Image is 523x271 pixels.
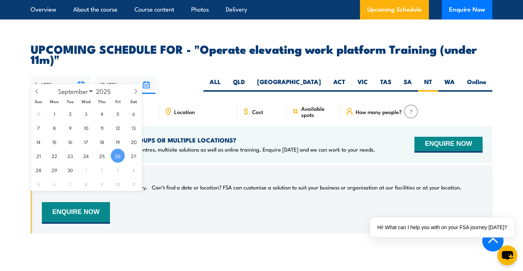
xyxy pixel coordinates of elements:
label: QLD [227,78,251,92]
span: Fri [110,99,126,104]
label: ACT [327,78,351,92]
label: ALL [203,78,227,92]
span: September 24, 2025 [79,149,93,163]
span: October 9, 2025 [95,177,109,191]
span: September 16, 2025 [63,135,77,149]
span: Cost [252,109,263,115]
span: Wed [78,99,94,104]
span: September 28, 2025 [31,163,45,177]
span: September 8, 2025 [47,121,61,135]
button: chat-button [497,245,517,265]
span: September 10, 2025 [79,121,93,135]
h2: UPCOMING SCHEDULE FOR - "Operate elevating work platform Training (under 11m)" [31,44,492,64]
label: SA [397,78,418,92]
span: September 11, 2025 [95,121,109,135]
span: October 6, 2025 [47,177,61,191]
span: September 15, 2025 [47,135,61,149]
span: September 23, 2025 [63,149,77,163]
span: September 9, 2025 [63,121,77,135]
span: September 22, 2025 [47,149,61,163]
span: August 31, 2025 [31,106,45,121]
span: October 3, 2025 [111,163,125,177]
span: October 1, 2025 [79,163,93,177]
span: September 19, 2025 [111,135,125,149]
span: September 30, 2025 [63,163,77,177]
span: September 20, 2025 [127,135,141,149]
span: Thu [94,99,110,104]
label: Online [461,78,492,92]
span: September 3, 2025 [79,106,93,121]
span: October 5, 2025 [31,177,45,191]
span: September 25, 2025 [95,149,109,163]
label: WA [438,78,461,92]
span: September 26, 2025 [111,149,125,163]
select: Month [55,86,94,96]
span: September 6, 2025 [127,106,141,121]
span: Location [174,109,195,115]
span: September 27, 2025 [127,149,141,163]
span: September 14, 2025 [31,135,45,149]
h4: NEED TRAINING FOR LARGER GROUPS OR MULTIPLE LOCATIONS? [42,136,375,144]
span: Available spots [301,105,335,118]
span: October 10, 2025 [111,177,125,191]
span: October 4, 2025 [127,163,141,177]
span: Mon [47,99,62,104]
button: ENQUIRE NOW [414,137,483,153]
span: September 13, 2025 [127,121,141,135]
span: October 11, 2025 [127,177,141,191]
p: Can’t find a date or location? FSA can customise a solution to suit your business or organisation... [152,184,462,191]
input: Year [94,87,118,95]
p: We offer onsite training, training at our centres, multisite solutions as well as online training... [42,146,375,153]
span: Sun [31,99,47,104]
input: From date [31,75,90,94]
span: September 12, 2025 [111,121,125,135]
span: September 29, 2025 [47,163,61,177]
span: How many people? [356,109,402,115]
span: September 5, 2025 [111,106,125,121]
span: Sat [126,99,142,104]
span: September 1, 2025 [47,106,61,121]
button: ENQUIRE NOW [42,202,110,224]
label: VIC [351,78,374,92]
span: October 7, 2025 [63,177,77,191]
span: Tue [62,99,78,104]
label: TAS [374,78,397,92]
span: September 18, 2025 [95,135,109,149]
span: October 8, 2025 [79,177,93,191]
label: NT [418,78,438,92]
div: Hi! What can I help you with on your FSA journey [DATE]? [370,217,514,237]
span: September 21, 2025 [31,149,45,163]
span: September 2, 2025 [63,106,77,121]
label: [GEOGRAPHIC_DATA] [251,78,327,92]
input: To date [96,75,155,94]
span: October 2, 2025 [95,163,109,177]
span: September 17, 2025 [79,135,93,149]
span: September 4, 2025 [95,106,109,121]
span: September 7, 2025 [31,121,45,135]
